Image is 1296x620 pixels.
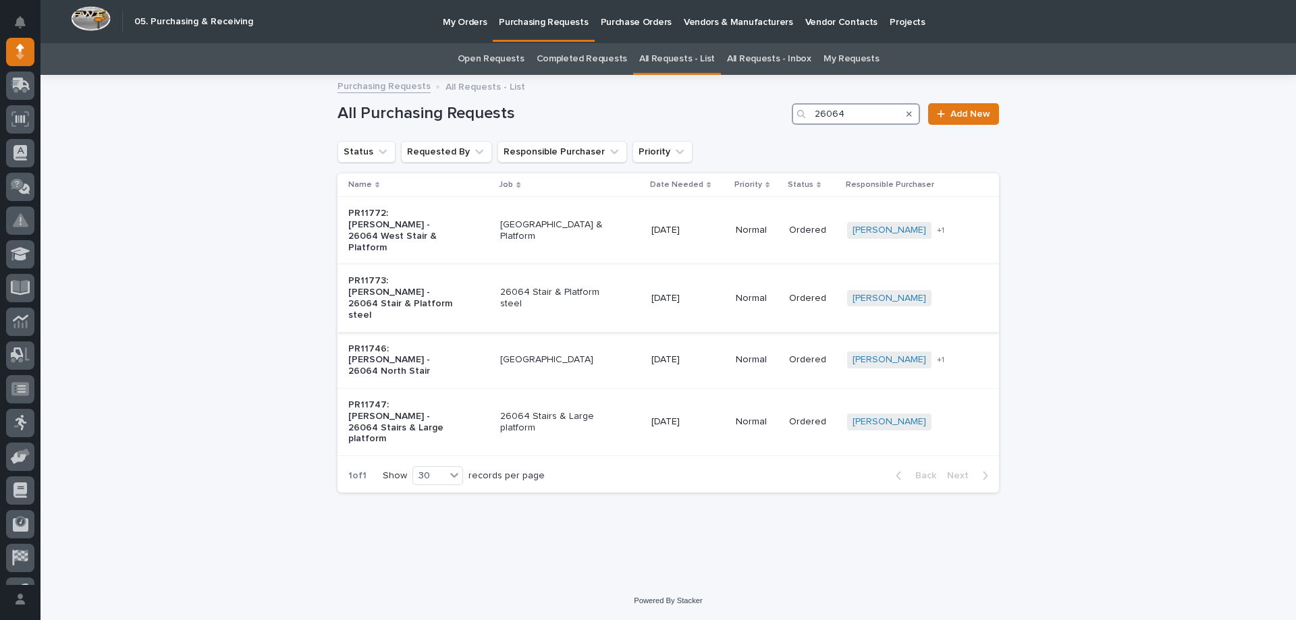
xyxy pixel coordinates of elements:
[651,225,725,236] p: [DATE]
[348,399,461,445] p: PR11747: [PERSON_NAME] - 26064 Stairs & Large platform
[736,225,778,236] p: Normal
[937,356,944,364] span: + 1
[937,227,944,235] span: + 1
[6,8,34,36] button: Notifications
[736,293,778,304] p: Normal
[17,16,34,38] div: Notifications
[734,177,762,192] p: Priority
[792,103,920,125] input: Search
[134,16,253,28] h2: 05. Purchasing & Receiving
[853,225,926,236] a: [PERSON_NAME]
[500,219,613,242] p: [GEOGRAPHIC_DATA] & Platform
[885,470,942,482] button: Back
[907,471,936,480] span: Back
[651,354,725,366] p: [DATE]
[337,459,377,492] p: 1 of 1
[337,197,999,264] tr: PR11772: [PERSON_NAME] - 26064 West Stair & Platform[GEOGRAPHIC_DATA] & Platform[DATE]NormalOrder...
[71,6,111,31] img: Workspace Logo
[789,416,837,428] p: Ordered
[348,177,372,192] p: Name
[337,332,999,388] tr: PR11746: [PERSON_NAME] - 26064 North Stair[GEOGRAPHIC_DATA][DATE]NormalOrdered[PERSON_NAME] +1
[537,43,627,75] a: Completed Requests
[789,354,837,366] p: Ordered
[348,343,461,377] p: PR11746: [PERSON_NAME] - 26064 North Stair
[639,43,715,75] a: All Requests - List
[337,388,999,455] tr: PR11747: [PERSON_NAME] - 26064 Stairs & Large platform26064 Stairs & Large platform[DATE]NormalOr...
[500,411,613,434] p: 26064 Stairs & Large platform
[736,416,778,428] p: Normal
[651,416,725,428] p: [DATE]
[947,471,977,480] span: Next
[853,416,926,428] a: [PERSON_NAME]
[632,141,693,163] button: Priority
[789,293,837,304] p: Ordered
[337,104,786,123] h1: All Purchasing Requests
[823,43,880,75] a: My Requests
[651,293,725,304] p: [DATE]
[950,109,990,119] span: Add New
[458,43,524,75] a: Open Requests
[337,141,396,163] button: Status
[853,293,926,304] a: [PERSON_NAME]
[736,354,778,366] p: Normal
[497,141,627,163] button: Responsible Purchaser
[468,470,545,482] p: records per page
[348,208,461,253] p: PR11772: [PERSON_NAME] - 26064 West Stair & Platform
[348,275,461,320] p: PR11773: [PERSON_NAME] - 26064 Stair & Platform steel
[337,78,431,93] a: Purchasing Requests
[337,264,999,332] tr: PR11773: [PERSON_NAME] - 26064 Stair & Platform steel26064 Stair & Platform steel[DATE]NormalOrde...
[446,78,525,93] p: All Requests - List
[634,596,702,604] a: Powered By Stacker
[928,103,999,125] a: Add New
[413,469,446,483] div: 30
[650,177,703,192] p: Date Needed
[789,225,837,236] p: Ordered
[500,287,613,310] p: 26064 Stair & Platform steel
[401,141,492,163] button: Requested By
[846,177,934,192] p: Responsible Purchaser
[500,354,613,366] p: [GEOGRAPHIC_DATA]
[499,177,513,192] p: Job
[727,43,811,75] a: All Requests - Inbox
[853,354,926,366] a: [PERSON_NAME]
[942,470,999,482] button: Next
[788,177,813,192] p: Status
[383,470,407,482] p: Show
